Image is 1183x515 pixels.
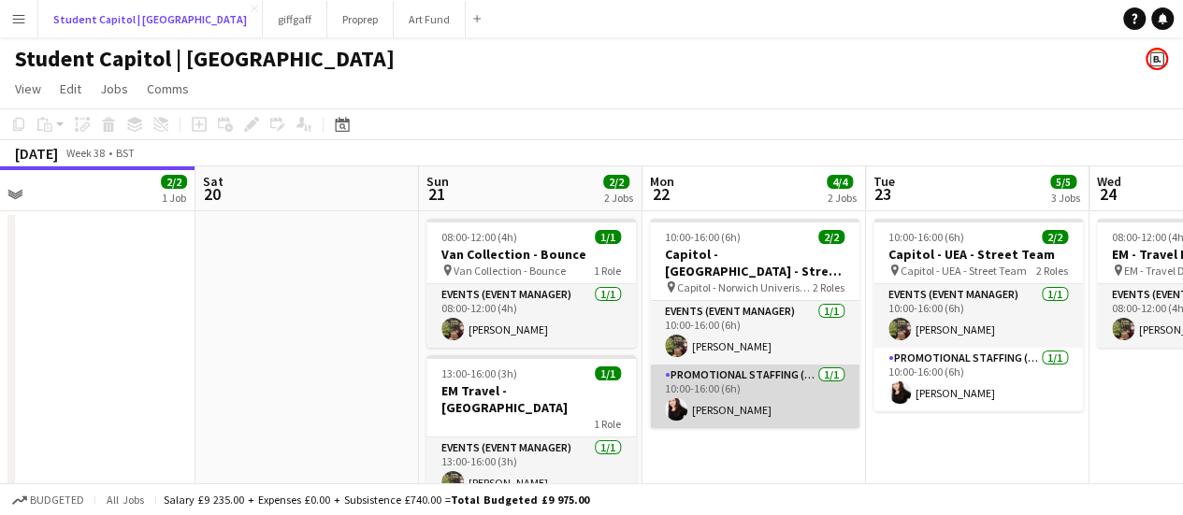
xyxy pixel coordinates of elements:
[394,1,466,37] button: Art Fund
[263,1,327,37] button: giffgaff
[62,146,108,160] span: Week 38
[200,183,224,205] span: 20
[441,366,517,380] span: 13:00-16:00 (3h)
[813,280,844,294] span: 2 Roles
[162,191,186,205] div: 1 Job
[327,1,394,37] button: Proprep
[426,355,636,501] app-job-card: 13:00-16:00 (3h)1/1EM Travel - [GEOGRAPHIC_DATA]1 RoleEvents (Event Manager)1/113:00-16:00 (3h)[P...
[1094,183,1121,205] span: 24
[594,264,621,278] span: 1 Role
[650,219,859,428] app-job-card: 10:00-16:00 (6h)2/2Capitol - [GEOGRAPHIC_DATA] - Street Team Capitol - Norwich Univeristy of The ...
[139,77,196,101] a: Comms
[15,144,58,163] div: [DATE]
[52,77,89,101] a: Edit
[451,493,589,507] span: Total Budgeted £9 975.00
[1146,48,1168,70] app-user-avatar: Bounce Activations Ltd
[650,365,859,428] app-card-role: Promotional Staffing (Brand Ambassadors)1/110:00-16:00 (6h)[PERSON_NAME]
[1051,191,1080,205] div: 3 Jobs
[1036,264,1068,278] span: 2 Roles
[454,264,566,278] span: Van Collection - Bounce
[93,77,136,101] a: Jobs
[424,183,449,205] span: 21
[426,437,636,501] app-card-role: Events (Event Manager)1/113:00-16:00 (3h)[PERSON_NAME]
[426,284,636,348] app-card-role: Events (Event Manager)1/108:00-12:00 (4h)[PERSON_NAME]
[650,301,859,365] app-card-role: Events (Event Manager)1/110:00-16:00 (6h)[PERSON_NAME]
[873,284,1083,348] app-card-role: Events (Event Manager)1/110:00-16:00 (6h)[PERSON_NAME]
[15,80,41,97] span: View
[650,246,859,279] h3: Capitol - [GEOGRAPHIC_DATA] - Street Team
[650,173,674,190] span: Mon
[665,230,741,244] span: 10:00-16:00 (6h)
[441,230,517,244] span: 08:00-12:00 (4h)
[164,493,589,507] div: Salary £9 235.00 + Expenses £0.00 + Subsistence £740.00 =
[116,146,135,160] div: BST
[873,348,1083,411] app-card-role: Promotional Staffing (Brand Ambassadors)1/110:00-16:00 (6h)[PERSON_NAME]
[873,219,1083,411] app-job-card: 10:00-16:00 (6h)2/2Capitol - UEA - Street Team Capitol - UEA - Street Team2 RolesEvents (Event Ma...
[1042,230,1068,244] span: 2/2
[426,246,636,263] h3: Van Collection - Bounce
[9,490,87,510] button: Budgeted
[100,80,128,97] span: Jobs
[30,494,84,507] span: Budgeted
[426,382,636,416] h3: EM Travel - [GEOGRAPHIC_DATA]
[888,230,964,244] span: 10:00-16:00 (6h)
[103,493,148,507] span: All jobs
[147,80,189,97] span: Comms
[1097,173,1121,190] span: Wed
[871,183,895,205] span: 23
[827,175,853,189] span: 4/4
[604,191,633,205] div: 2 Jobs
[595,230,621,244] span: 1/1
[15,45,395,73] h1: Student Capitol | [GEOGRAPHIC_DATA]
[1050,175,1076,189] span: 5/5
[161,175,187,189] span: 2/2
[594,417,621,431] span: 1 Role
[426,173,449,190] span: Sun
[203,173,224,190] span: Sat
[873,173,895,190] span: Tue
[7,77,49,101] a: View
[873,246,1083,263] h3: Capitol - UEA - Street Team
[647,183,674,205] span: 22
[60,80,81,97] span: Edit
[901,264,1027,278] span: Capitol - UEA - Street Team
[828,191,857,205] div: 2 Jobs
[677,280,813,294] span: Capitol - Norwich Univeristy of The Arts - Street Team
[595,366,621,380] span: 1/1
[603,175,629,189] span: 2/2
[818,230,844,244] span: 2/2
[38,1,263,37] button: Student Capitol | [GEOGRAPHIC_DATA]
[426,219,636,348] app-job-card: 08:00-12:00 (4h)1/1Van Collection - Bounce Van Collection - Bounce1 RoleEvents (Event Manager)1/1...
